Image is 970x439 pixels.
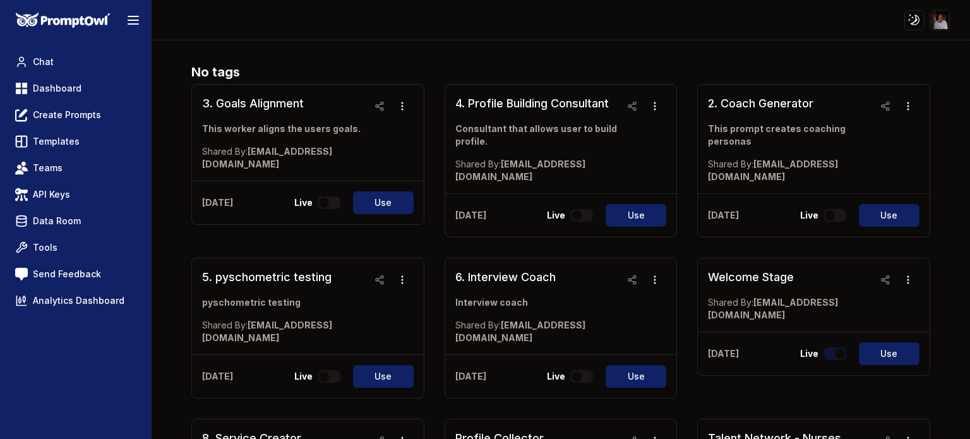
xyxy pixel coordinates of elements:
[33,109,101,121] span: Create Prompts
[606,365,666,388] button: Use
[202,196,233,209] p: [DATE]
[708,347,739,360] p: [DATE]
[708,159,753,169] span: Shared By:
[931,11,949,29] img: ACg8ocKwg1ZnvplAi4MZn2l9B3RnRmRfRsN2ot-uIrpFMyt72J14-2fa=s96-c
[202,145,368,171] p: [EMAIL_ADDRESS][DOMAIN_NAME]
[294,196,313,209] p: Live
[294,370,313,383] p: Live
[33,215,81,227] span: Data Room
[202,146,248,157] span: Shared By:
[10,130,141,153] a: Templates
[455,296,621,309] p: Interview coach
[547,209,565,222] p: Live
[851,204,919,227] a: Use
[10,263,141,286] a: Send Feedback
[353,191,414,214] button: Use
[33,188,70,201] span: API Keys
[202,320,248,330] span: Shared By:
[345,365,414,388] a: Use
[455,158,621,183] p: [EMAIL_ADDRESS][DOMAIN_NAME]
[10,236,141,259] a: Tools
[10,51,141,73] a: Chat
[202,123,368,135] p: This worker aligns the users goals.
[547,370,565,383] p: Live
[606,204,666,227] button: Use
[708,268,874,322] a: Welcome StageShared By:[EMAIL_ADDRESS][DOMAIN_NAME]
[455,95,621,183] a: 4. Profile Building ConsultantConsultant that allows user to build profile.Shared By:[EMAIL_ADDRE...
[851,342,919,365] a: Use
[859,342,919,365] button: Use
[708,95,874,183] a: 2. Coach GeneratorThis prompt creates coaching personasShared By:[EMAIL_ADDRESS][DOMAIN_NAME]
[202,268,368,344] a: 5. pyschometric testingpyschometric testingShared By:[EMAIL_ADDRESS][DOMAIN_NAME]
[202,95,368,112] h3: 3. Goals Alignment
[345,191,414,214] a: Use
[708,209,739,222] p: [DATE]
[202,370,233,383] p: [DATE]
[800,209,818,222] p: Live
[455,123,621,148] p: Consultant that allows user to build profile.
[708,268,874,286] h3: Welcome Stage
[708,158,874,183] p: [EMAIL_ADDRESS][DOMAIN_NAME]
[33,268,101,280] span: Send Feedback
[202,296,368,309] p: pyschometric testing
[202,95,368,171] a: 3. Goals AlignmentThis worker aligns the users goals.Shared By:[EMAIL_ADDRESS][DOMAIN_NAME]
[455,159,501,169] span: Shared By:
[455,268,621,344] a: 6. Interview CoachInterview coachShared By:[EMAIL_ADDRESS][DOMAIN_NAME]
[353,365,414,388] button: Use
[10,77,141,100] a: Dashboard
[708,123,874,148] p: This prompt creates coaching personas
[33,82,81,95] span: Dashboard
[33,56,54,68] span: Chat
[191,63,930,81] h2: No tags
[15,268,28,280] img: feedback
[455,319,621,344] p: [EMAIL_ADDRESS][DOMAIN_NAME]
[455,209,486,222] p: [DATE]
[455,320,501,330] span: Shared By:
[202,268,368,286] h3: 5. pyschometric testing
[708,95,874,112] h3: 2. Coach Generator
[33,135,80,148] span: Templates
[10,104,141,126] a: Create Prompts
[10,210,141,232] a: Data Room
[800,347,818,360] p: Live
[455,268,621,286] h3: 6. Interview Coach
[33,241,57,254] span: Tools
[10,183,141,206] a: API Keys
[598,204,666,227] a: Use
[708,297,753,308] span: Shared By:
[202,319,368,344] p: [EMAIL_ADDRESS][DOMAIN_NAME]
[708,296,874,322] p: [EMAIL_ADDRESS][DOMAIN_NAME]
[33,294,124,307] span: Analytics Dashboard
[16,13,111,28] img: PromptOwl
[10,157,141,179] a: Teams
[33,162,63,174] span: Teams
[455,370,486,383] p: [DATE]
[598,365,666,388] a: Use
[859,204,919,227] button: Use
[10,289,141,312] a: Analytics Dashboard
[455,95,621,112] h3: 4. Profile Building Consultant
